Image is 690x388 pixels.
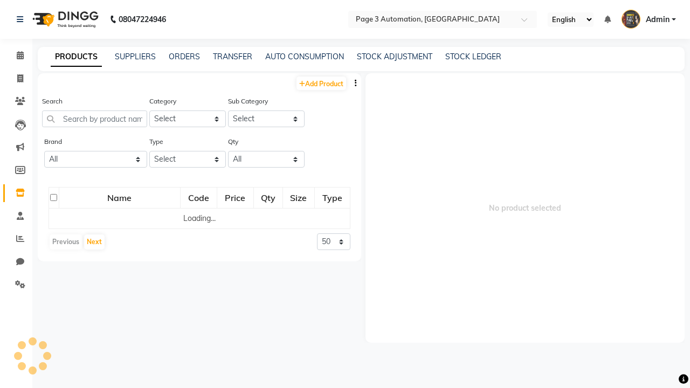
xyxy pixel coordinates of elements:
[115,52,156,61] a: SUPPLIERS
[296,77,346,90] a: Add Product
[119,4,166,34] b: 08047224946
[365,73,685,343] span: No product selected
[228,96,268,106] label: Sub Category
[42,110,147,127] input: Search by product name or code
[169,52,200,61] a: ORDERS
[445,52,501,61] a: STOCK LEDGER
[254,188,282,207] div: Qty
[284,188,314,207] div: Size
[149,137,163,147] label: Type
[149,96,176,106] label: Category
[218,188,252,207] div: Price
[44,137,62,147] label: Brand
[84,234,105,250] button: Next
[181,188,216,207] div: Code
[265,52,344,61] a: AUTO CONSUMPTION
[646,14,670,25] span: Admin
[60,188,180,207] div: Name
[27,4,101,34] img: logo
[228,137,238,147] label: Qty
[42,96,63,106] label: Search
[622,10,640,29] img: Admin
[315,188,349,207] div: Type
[357,52,432,61] a: STOCK ADJUSTMENT
[49,209,350,229] td: Loading...
[213,52,252,61] a: TRANSFER
[51,47,102,67] a: PRODUCTS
